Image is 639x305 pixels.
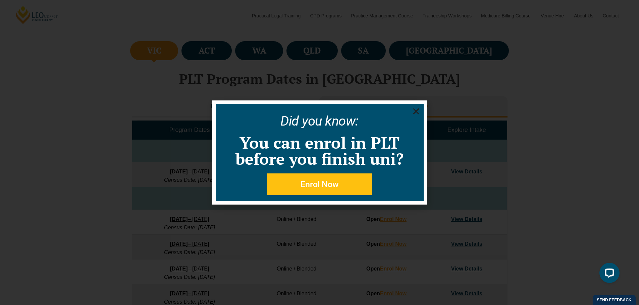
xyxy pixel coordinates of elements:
[301,180,339,188] span: Enrol Now
[594,260,622,288] iframe: LiveChat chat widget
[267,173,372,195] a: Enrol Now
[280,113,359,129] a: Did you know:
[235,132,404,169] a: You can enrol in PLT before you finish uni?
[412,107,420,116] a: Close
